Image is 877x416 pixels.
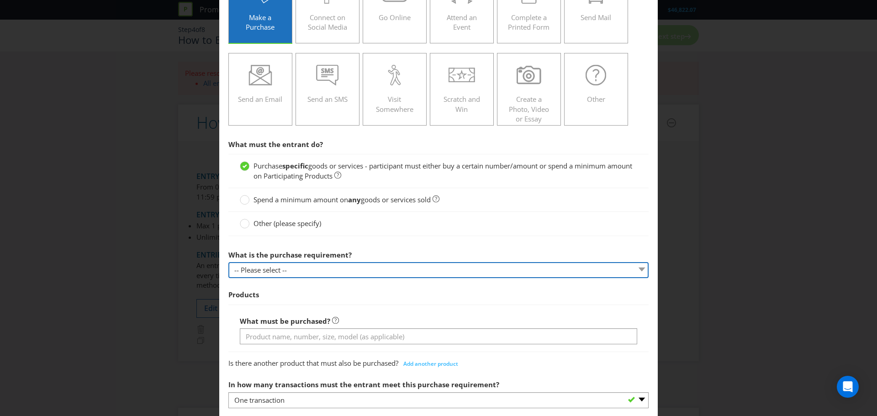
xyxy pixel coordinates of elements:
[307,95,348,104] span: Send an SMS
[254,219,321,228] span: Other (please specify)
[254,195,348,204] span: Spend a minimum amount on
[240,328,637,344] input: Product name, number, size, model (as applicable)
[509,95,549,123] span: Create a Photo, Video or Essay
[444,95,480,113] span: Scratch and Win
[282,161,308,170] strong: specific
[308,13,347,32] span: Connect on Social Media
[228,250,352,259] span: What is the purchase requirement?
[508,13,549,32] span: Complete a Printed Form
[403,360,458,368] span: Add another product
[447,13,477,32] span: Attend an Event
[376,95,413,113] span: Visit Somewhere
[587,95,605,104] span: Other
[254,161,282,170] span: Purchase
[348,195,361,204] strong: any
[361,195,431,204] span: goods or services sold
[254,161,632,180] span: goods or services - participant must either buy a certain number/amount or spend a minimum amount...
[240,316,330,326] span: What must be purchased?
[228,290,259,299] span: Products
[228,380,499,389] span: In how many transactions must the entrant meet this purchase requirement?
[246,13,275,32] span: Make a Purchase
[238,95,282,104] span: Send an Email
[398,357,463,371] button: Add another product
[837,376,859,398] div: Open Intercom Messenger
[581,13,611,22] span: Send Mail
[228,140,323,149] span: What must the entrant do?
[228,358,398,368] span: Is there another product that must also be purchased?
[379,13,411,22] span: Go Online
